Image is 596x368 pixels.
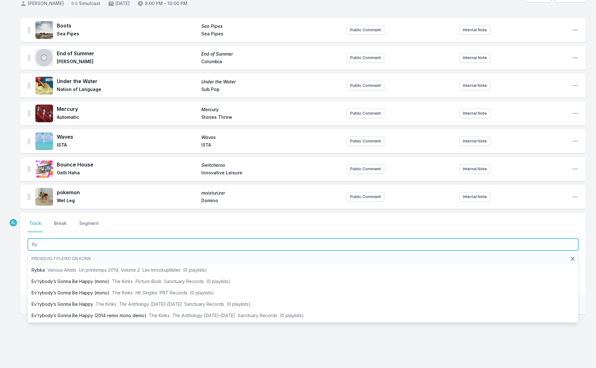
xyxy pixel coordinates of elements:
img: Drag Handle [28,27,30,33]
span: Gelli Haha [57,170,198,177]
span: PRT Records [160,290,187,295]
span: moisturizer [201,190,342,196]
img: Drag Handle [28,194,30,200]
button: Internal Note [459,164,490,174]
span: (0 playlists) [227,301,251,307]
span: Hit Singles [135,290,157,295]
button: Open playlist item options [572,194,578,200]
button: Internal Note [459,25,490,35]
span: End of Summer [201,51,342,57]
span: The Kinks [149,313,170,318]
button: Track [28,220,43,232]
li: Ev’rybody’s Gonna Be Happy (mono) [28,276,578,287]
span: Under the Water [57,77,198,85]
button: Open playlist item options [572,27,578,33]
button: Internal Note [459,53,490,63]
button: Open playlist item options [572,110,578,117]
li: Rybka [28,264,578,276]
img: Sea Pipes [35,21,53,39]
span: Sanctuary Records [164,279,204,284]
span: (0 playlists) [183,267,207,273]
span: Innovative Leisure [201,170,342,177]
span: The Kinks [96,301,116,307]
span: Waves [201,134,342,141]
span: (0 playlists) [206,279,230,284]
img: Drag Handle [28,55,30,61]
span: Simulcast [71,0,100,7]
span: Sea Pipes [57,31,198,38]
li: Ev’rybody’s Gonna Be Happy (2014 remix mono demo) [28,310,578,321]
span: Sub Pop [201,86,342,94]
span: Picture Book [135,279,162,284]
span: Boots [57,22,198,29]
span: [PERSON_NAME] [57,58,198,66]
span: Un printemps 2014, Volume 2 [79,267,140,273]
button: Public Comment [347,136,384,146]
button: Internal Note [459,136,490,146]
span: Bounce House [57,161,198,168]
li: Previously played on KCRW: [28,253,578,264]
span: Domino [201,197,342,205]
span: (0 playlists) [190,290,214,295]
span: Nation of Language [57,86,198,94]
li: Ev’rybody’s Gonna Be Happy (mono) [28,287,578,299]
button: Public Comment [347,109,384,118]
span: The Kinks [112,290,133,295]
span: Stones Throw [201,114,342,122]
span: End of Summer [57,50,198,57]
span: 8:00 PM - 10:00 PM [137,0,187,7]
span: The Anthology [DATE]–[DATE] [172,313,235,318]
button: Open playlist item options [572,82,578,89]
button: Public Comment [347,25,384,35]
button: Segment [78,220,100,232]
span: Waves [57,133,198,141]
button: Internal Note [459,81,490,90]
img: End of Summer [35,49,53,67]
button: Open playlist item options [572,55,578,61]
span: Sea Pipes [201,23,342,29]
span: pokemon [57,189,198,196]
span: Mercury [57,105,198,113]
img: Waves [35,132,53,150]
span: Sanctuary Records [184,301,224,307]
span: ISTA [201,142,342,149]
button: Break [53,220,68,232]
button: Public Comment [347,53,384,63]
button: Public Comment [347,192,384,202]
span: Various Artists [47,267,76,273]
img: Mercury [35,105,53,122]
img: Drag Handle [28,110,30,117]
img: Drag Handle [28,138,30,144]
button: Public Comment [347,81,384,90]
span: The Anthology [DATE]–[DATE] [119,301,182,307]
button: Internal Note [459,109,490,118]
span: (0 playlists) [280,313,304,318]
span: Automatic [57,114,198,122]
button: Open playlist item options [572,138,578,144]
span: Columbia [201,58,342,66]
input: Track Title [28,238,578,250]
span: Les Inrockuptibles [143,267,180,273]
span: Sanctuary Records [238,313,277,318]
span: [PERSON_NAME] [20,0,64,7]
span: Sea Pipes [201,31,342,38]
span: Wet Leg [57,197,198,205]
img: Drag Handle [28,166,30,172]
span: Switcheroo [201,162,342,168]
p: Anne Litt [9,218,18,227]
button: Public Comment [347,164,384,174]
span: Mercury [201,106,342,113]
span: The Kinks [112,279,133,284]
button: Internal Note [459,192,490,202]
li: Ev’rybody’s Gonna Be Happy [28,299,578,310]
img: Drag Handle [28,82,30,89]
span: [DATE] [108,0,130,7]
img: Under the Water [35,77,53,94]
img: moisturizer [35,188,53,206]
span: ISTA [57,142,198,149]
button: Open playlist item options [572,166,578,172]
span: Under the Water [201,79,342,85]
img: Switcheroo [35,160,53,178]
